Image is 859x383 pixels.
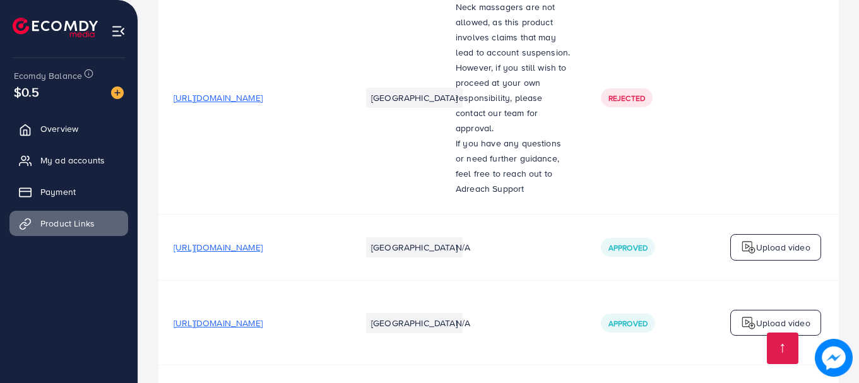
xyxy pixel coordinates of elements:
[366,313,463,333] li: [GEOGRAPHIC_DATA]
[111,86,124,99] img: image
[174,91,263,104] span: [URL][DOMAIN_NAME]
[9,116,128,141] a: Overview
[40,154,105,167] span: My ad accounts
[14,69,82,82] span: Ecomdy Balance
[111,24,126,38] img: menu
[608,93,645,103] span: Rejected
[608,318,648,329] span: Approved
[14,83,40,101] span: $0.5
[174,241,263,254] span: [URL][DOMAIN_NAME]
[366,237,463,257] li: [GEOGRAPHIC_DATA]
[608,242,648,253] span: Approved
[174,317,263,329] span: [URL][DOMAIN_NAME]
[13,18,98,37] img: logo
[456,241,470,254] span: N/A
[756,315,810,331] p: Upload video
[741,315,756,331] img: logo
[366,88,463,108] li: [GEOGRAPHIC_DATA]
[456,136,571,196] p: If you have any questions or need further guidance, feel free to reach out to Adreach Support
[9,179,128,204] a: Payment
[40,186,76,198] span: Payment
[756,240,810,255] p: Upload video
[741,240,756,255] img: logo
[40,122,78,135] span: Overview
[456,317,470,329] span: N/A
[815,339,853,377] img: image
[40,217,95,230] span: Product Links
[9,211,128,236] a: Product Links
[456,60,571,136] p: However, if you still wish to proceed at your own responsibility, please contact our team for app...
[9,148,128,173] a: My ad accounts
